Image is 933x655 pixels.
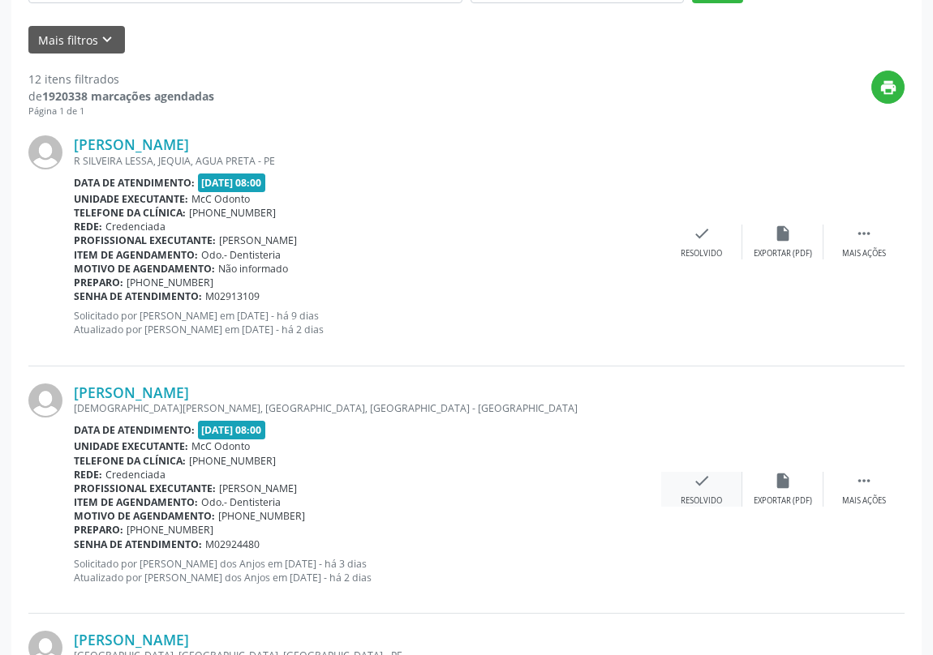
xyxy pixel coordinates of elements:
div: Exportar (PDF) [754,248,812,259]
span: Odo.- Dentisteria [201,495,281,509]
span: M02924480 [205,537,260,551]
b: Profissional executante: [74,482,216,495]
b: Item de agendamento: [74,495,198,509]
div: R SILVEIRA LESSA, JEQUIA, AGUA PRETA - PE [74,154,661,168]
p: Solicitado por [PERSON_NAME] dos Anjos em [DATE] - há 3 dias Atualizado por [PERSON_NAME] dos Anj... [74,557,661,584]
a: [PERSON_NAME] [74,383,189,401]
div: Exportar (PDF) [754,495,812,507]
i: check [693,472,711,490]
b: Unidade executante: [74,439,188,453]
b: Senha de atendimento: [74,537,202,551]
i:  [855,472,873,490]
i: print [879,79,897,96]
p: Solicitado por [PERSON_NAME] em [DATE] - há 9 dias Atualizado por [PERSON_NAME] em [DATE] - há 2 ... [74,309,661,336]
span: McC Odonto [191,439,250,453]
b: Motivo de agendamento: [74,509,215,523]
b: Telefone da clínica: [74,206,186,220]
span: [DATE] 08:00 [198,421,266,439]
b: Profissional executante: [74,233,216,247]
span: Credenciada [105,220,166,233]
i:  [855,225,873,242]
div: [DEMOGRAPHIC_DATA][PERSON_NAME], [GEOGRAPHIC_DATA], [GEOGRAPHIC_DATA] - [GEOGRAPHIC_DATA] [74,401,661,415]
span: [PERSON_NAME] [219,233,297,247]
b: Rede: [74,220,102,233]
i: insert_drive_file [774,225,792,242]
button: print [871,71,905,104]
i: check [693,225,711,242]
b: Unidade executante: [74,192,188,206]
span: Credenciada [105,468,166,482]
a: [PERSON_NAME] [74,135,189,153]
div: Mais ações [842,248,886,259]
img: img [28,383,62,417]
span: M02913109 [205,289,260,303]
a: [PERSON_NAME] [74,631,189,649]
span: [PHONE_NUMBER] [127,523,213,537]
span: McC Odonto [191,192,250,206]
span: [DATE] 08:00 [198,173,266,192]
div: Resolvido [681,495,722,507]
div: 12 itens filtrados [28,71,214,88]
span: [PERSON_NAME] [219,482,297,495]
span: Não informado [218,262,288,276]
div: Mais ações [842,495,886,507]
b: Preparo: [74,523,123,537]
b: Telefone da clínica: [74,454,186,468]
strong: 1920338 marcações agendadas [42,88,214,104]
i: insert_drive_file [774,472,792,490]
b: Item de agendamento: [74,248,198,262]
b: Data de atendimento: [74,423,195,437]
div: Resolvido [681,248,722,259]
img: img [28,135,62,169]
span: [PHONE_NUMBER] [189,206,276,220]
b: Motivo de agendamento: [74,262,215,276]
div: Página 1 de 1 [28,105,214,118]
i: keyboard_arrow_down [98,31,116,49]
div: de [28,88,214,105]
span: [PHONE_NUMBER] [189,454,276,468]
span: Odo.- Dentisteria [201,248,281,262]
b: Rede: [74,468,102,482]
span: [PHONE_NUMBER] [127,276,213,289]
b: Data de atendimento: [74,176,195,190]
b: Preparo: [74,276,123,289]
button: Mais filtroskeyboard_arrow_down [28,26,125,54]
b: Senha de atendimento: [74,289,202,303]
span: [PHONE_NUMBER] [218,509,305,523]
